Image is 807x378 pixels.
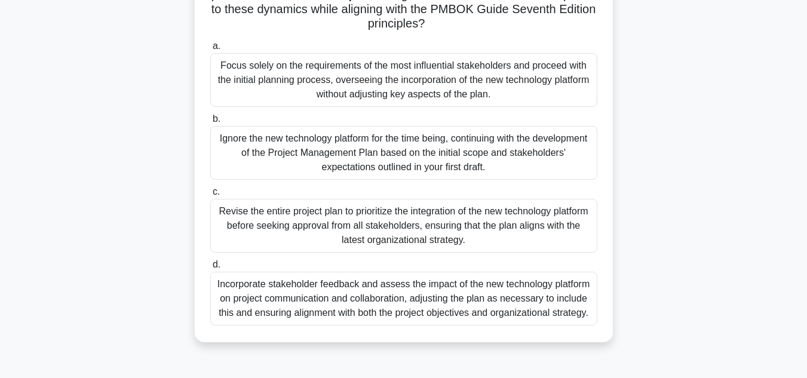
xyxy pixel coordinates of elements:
[213,186,220,196] span: c.
[213,259,220,269] span: d.
[210,199,597,253] div: Revise the entire project plan to prioritize the integration of the new technology platform befor...
[213,113,220,124] span: b.
[210,272,597,325] div: Incorporate stakeholder feedback and assess the impact of the new technology platform on project ...
[210,126,597,180] div: Ignore the new technology platform for the time being, continuing with the development of the Pro...
[213,41,220,51] span: a.
[210,53,597,107] div: Focus solely on the requirements of the most influential stakeholders and proceed with the initia...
